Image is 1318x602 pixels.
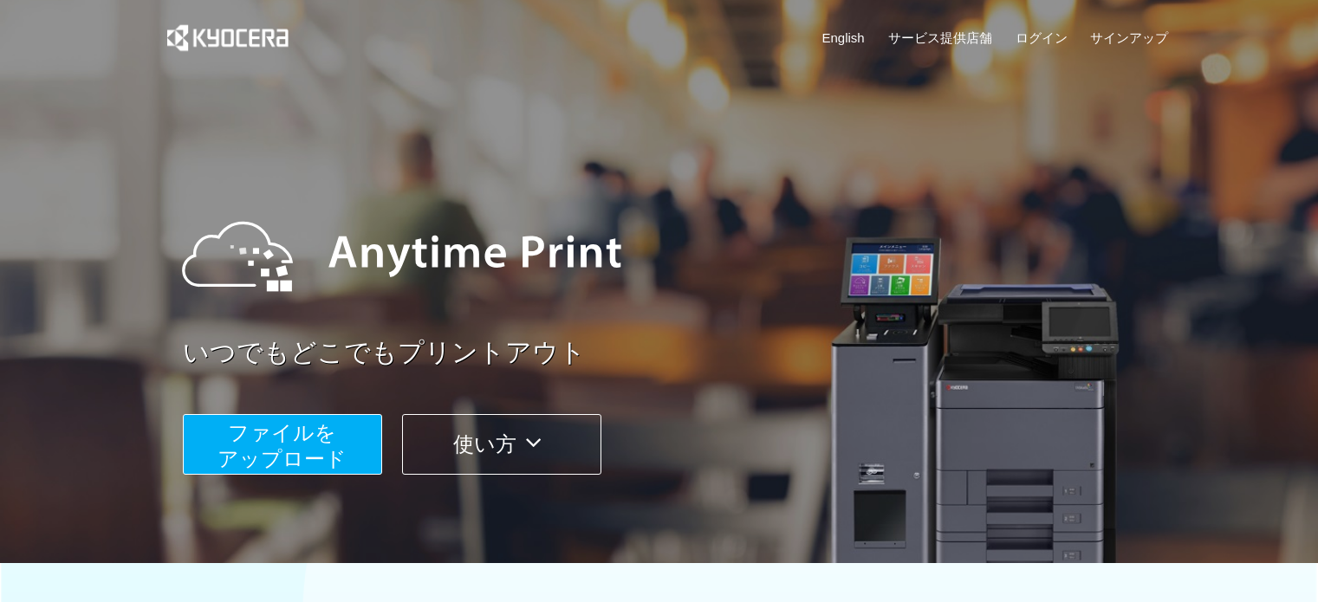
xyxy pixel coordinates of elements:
a: いつでもどこでもプリントアウト [183,334,1179,372]
span: ファイルを ​​アップロード [218,421,347,470]
a: サインアップ [1090,29,1168,47]
a: ログイン [1016,29,1068,47]
button: ファイルを​​アップロード [183,414,382,475]
button: 使い方 [402,414,601,475]
a: English [822,29,865,47]
a: サービス提供店舗 [888,29,992,47]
